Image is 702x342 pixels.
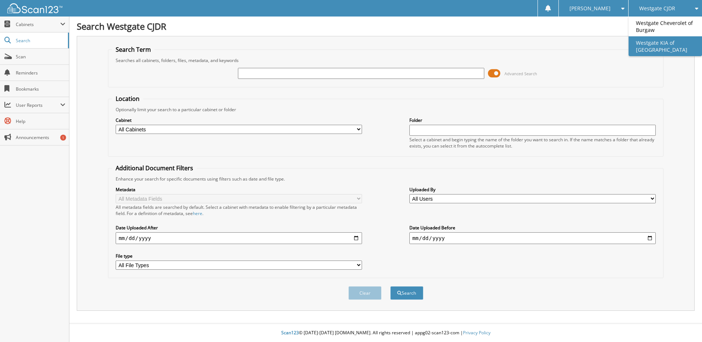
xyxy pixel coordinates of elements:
[281,330,299,336] span: Scan123
[409,225,656,231] label: Date Uploaded Before
[463,330,491,336] a: Privacy Policy
[112,176,659,182] div: Enhance your search for specific documents using filters such as date and file type.
[569,6,611,11] span: [PERSON_NAME]
[629,36,702,56] a: Westgate KIA of [GEOGRAPHIC_DATA]
[16,21,60,28] span: Cabinets
[116,232,362,244] input: start
[16,134,65,141] span: Announcements
[112,57,659,63] div: Searches all cabinets, folders, files, metadata, and keywords
[409,232,656,244] input: end
[112,95,143,103] legend: Location
[60,135,66,141] div: 1
[16,37,64,44] span: Search
[116,253,362,259] label: File type
[116,204,362,217] div: All metadata fields are searched by default. Select a cabinet with metadata to enable filtering b...
[390,286,423,300] button: Search
[629,17,702,36] a: Westgate Cheverolet of Burgaw
[16,54,65,60] span: Scan
[348,286,381,300] button: Clear
[112,106,659,113] div: Optionally limit your search to a particular cabinet or folder
[409,137,656,149] div: Select a cabinet and begin typing the name of the folder you want to search in. If the name match...
[16,102,60,108] span: User Reports
[7,3,62,13] img: scan123-logo-white.svg
[16,70,65,76] span: Reminders
[193,210,202,217] a: here
[77,20,695,32] h1: Search Westgate CJDR
[116,225,362,231] label: Date Uploaded After
[112,46,155,54] legend: Search Term
[16,86,65,92] span: Bookmarks
[112,164,197,172] legend: Additional Document Filters
[639,6,675,11] span: Westgate CJDR
[16,118,65,124] span: Help
[69,324,702,342] div: © [DATE]-[DATE] [DOMAIN_NAME]. All rights reserved | appg02-scan123-com |
[116,186,362,193] label: Metadata
[665,307,702,342] iframe: Chat Widget
[504,71,537,76] span: Advanced Search
[409,186,656,193] label: Uploaded By
[116,117,362,123] label: Cabinet
[409,117,656,123] label: Folder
